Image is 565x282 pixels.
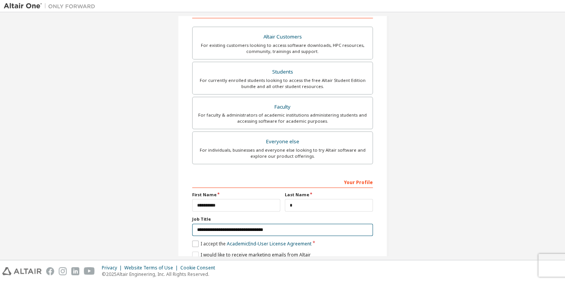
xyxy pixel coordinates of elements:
img: altair_logo.svg [2,267,42,275]
img: instagram.svg [59,267,67,275]
div: Altair Customers [197,32,368,42]
div: Students [197,67,368,77]
div: For existing customers looking to access software downloads, HPC resources, community, trainings ... [197,42,368,54]
img: linkedin.svg [71,267,79,275]
label: Last Name [285,192,373,198]
img: Altair One [4,2,99,10]
div: Website Terms of Use [124,265,180,271]
img: facebook.svg [46,267,54,275]
label: I accept the [192,240,311,247]
img: youtube.svg [84,267,95,275]
div: For faculty & administrators of academic institutions administering students and accessing softwa... [197,112,368,124]
label: Job Title [192,216,373,222]
div: For individuals, businesses and everyone else looking to try Altair software and explore our prod... [197,147,368,159]
div: Everyone else [197,136,368,147]
a: Academic End-User License Agreement [227,240,311,247]
div: Faculty [197,102,368,112]
div: Cookie Consent [180,265,220,271]
div: Privacy [102,265,124,271]
label: First Name [192,192,280,198]
p: © 2025 Altair Engineering, Inc. All Rights Reserved. [102,271,220,277]
div: For currently enrolled students looking to access the free Altair Student Edition bundle and all ... [197,77,368,90]
div: Your Profile [192,176,373,188]
label: I would like to receive marketing emails from Altair [192,252,311,258]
